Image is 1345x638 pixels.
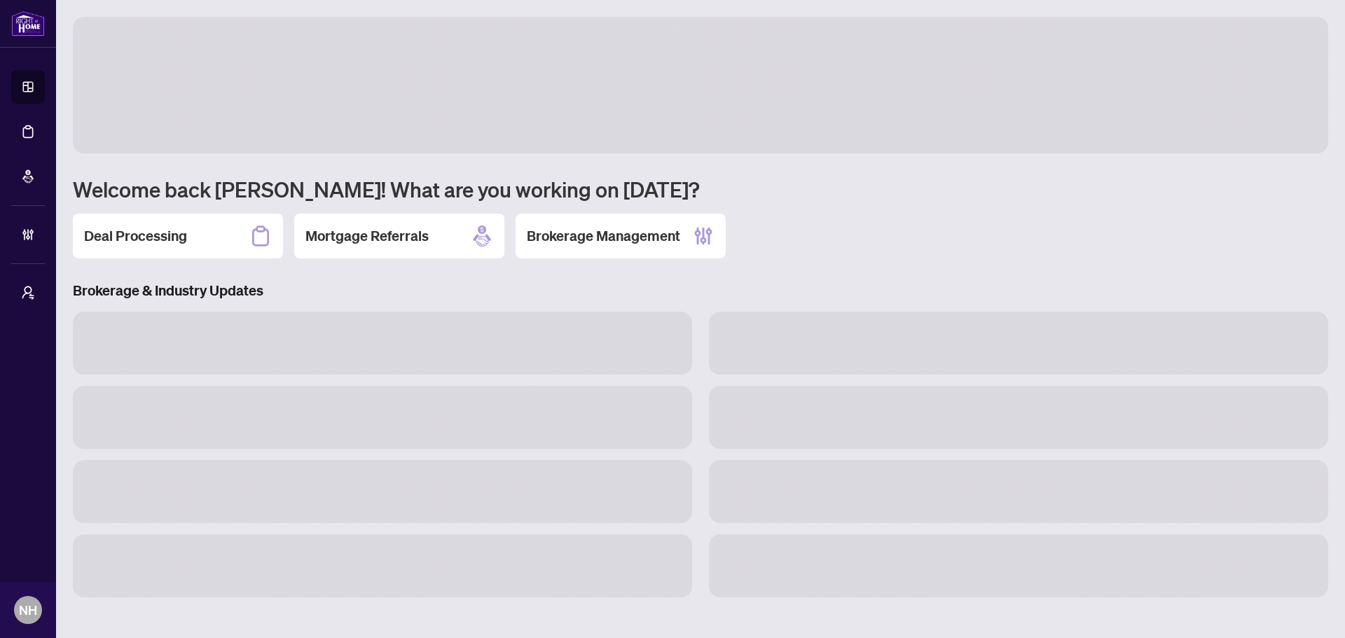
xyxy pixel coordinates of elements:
[73,281,1328,300] h3: Brokerage & Industry Updates
[84,226,187,246] h2: Deal Processing
[11,11,45,36] img: logo
[305,226,429,246] h2: Mortgage Referrals
[21,286,35,300] span: user-switch
[527,226,680,246] h2: Brokerage Management
[19,600,37,620] span: NH
[73,176,1328,202] h1: Welcome back [PERSON_NAME]! What are you working on [DATE]?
